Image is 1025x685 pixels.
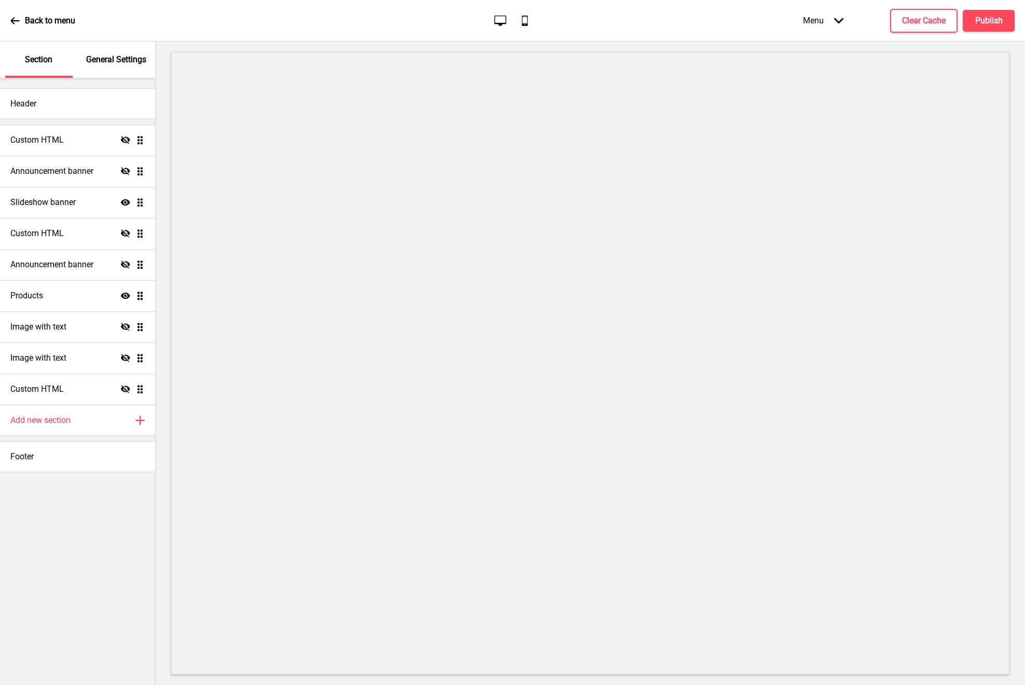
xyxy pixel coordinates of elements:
[975,15,1003,26] h4: Publish
[963,10,1015,32] button: Publish
[10,197,76,208] h4: Slideshow banner
[10,228,64,239] h4: Custom HTML
[10,98,36,109] h4: Header
[10,259,93,270] h4: Announcement banner
[25,15,75,26] p: Back to menu
[902,15,946,26] h4: Clear Cache
[10,415,71,426] h4: Add new section
[890,9,958,33] button: Clear Cache
[25,54,52,65] p: Section
[86,54,146,65] p: General Settings
[10,7,75,35] a: Back to menu
[10,321,66,333] h4: Image with text
[10,166,93,177] h4: Announcement banner
[10,352,66,364] h4: Image with text
[10,451,34,462] h4: Footer
[10,134,64,146] h4: Custom HTML
[10,290,43,302] h4: Products
[793,5,854,36] div: Menu
[10,383,64,395] h4: Custom HTML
